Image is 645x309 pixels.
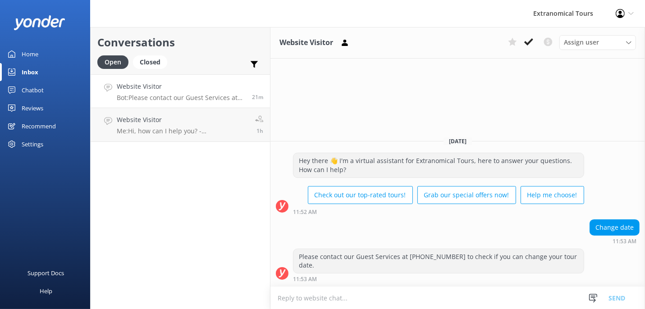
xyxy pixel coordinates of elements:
[133,55,167,69] div: Closed
[293,209,584,215] div: Sep 29 2025 11:52am (UTC -07:00) America/Tijuana
[559,35,636,50] div: Assign User
[590,238,640,244] div: Sep 29 2025 11:53am (UTC -07:00) America/Tijuana
[22,99,43,117] div: Reviews
[293,249,584,273] div: Please contact our Guest Services at [PHONE_NUMBER] to check if you can change your tour date.
[97,34,263,51] h2: Conversations
[91,74,270,108] a: Website VisitorBot:Please contact our Guest Services at [PHONE_NUMBER] to check if you can change...
[22,135,43,153] div: Settings
[91,108,270,142] a: Website VisitorMe:Hi, how can I help you? - [PERSON_NAME]1h
[613,239,636,244] strong: 11:53 AM
[252,93,263,101] span: Sep 29 2025 11:53am (UTC -07:00) America/Tijuana
[279,37,333,49] h3: Website Visitor
[14,15,65,30] img: yonder-white-logo.png
[293,153,584,177] div: Hey there 👋 I'm a virtual assistant for Extranomical Tours, here to answer your questions. How ca...
[308,186,413,204] button: Check out our top-rated tours!
[444,137,472,145] span: [DATE]
[293,276,584,282] div: Sep 29 2025 11:53am (UTC -07:00) America/Tijuana
[28,264,64,282] div: Support Docs
[40,282,52,300] div: Help
[417,186,516,204] button: Grab our special offers now!
[133,57,172,67] a: Closed
[22,63,38,81] div: Inbox
[22,117,56,135] div: Recommend
[293,209,317,215] strong: 11:52 AM
[22,81,44,99] div: Chatbot
[22,45,38,63] div: Home
[590,220,639,235] div: Change date
[564,37,599,47] span: Assign user
[117,82,245,91] h4: Website Visitor
[117,115,248,125] h4: Website Visitor
[521,186,584,204] button: Help me choose!
[117,127,248,135] p: Me: Hi, how can I help you? - [PERSON_NAME]
[117,94,245,102] p: Bot: Please contact our Guest Services at [PHONE_NUMBER] to check if you can change your tour date.
[97,55,128,69] div: Open
[97,57,133,67] a: Open
[256,127,263,135] span: Sep 29 2025 10:56am (UTC -07:00) America/Tijuana
[293,277,317,282] strong: 11:53 AM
